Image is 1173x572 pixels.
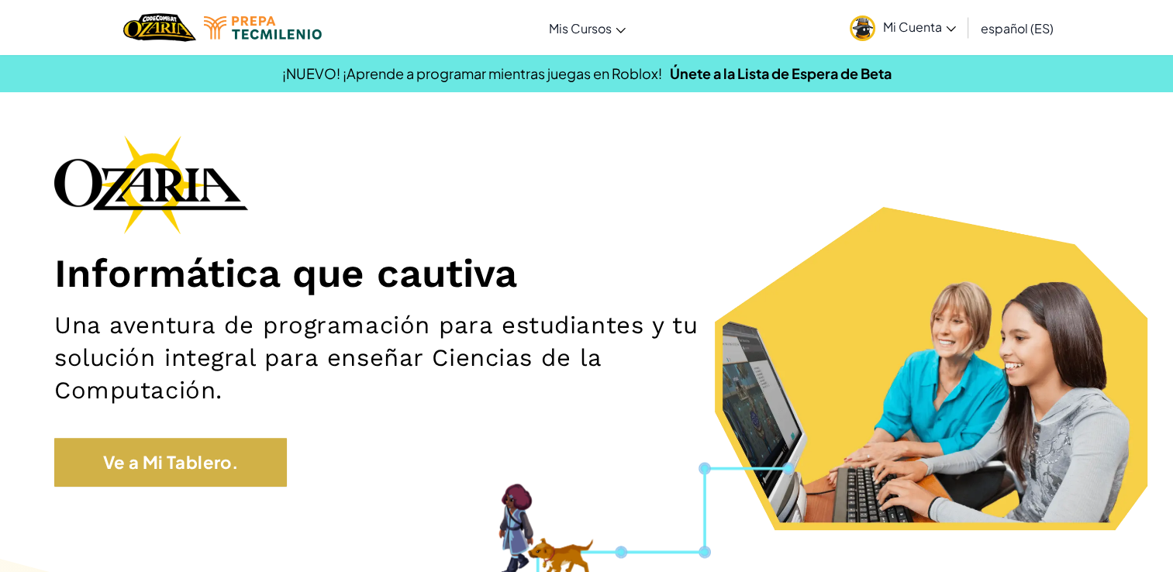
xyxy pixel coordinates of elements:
img: Ozaria branding logo [54,135,248,234]
span: Mis Cursos [549,20,612,36]
h1: Informática que cautiva [54,250,1119,298]
a: español (ES) [973,7,1061,49]
span: español (ES) [981,20,1054,36]
span: ¡NUEVO! ¡Aprende a programar mientras juegas en Roblox! [282,64,662,82]
a: Mis Cursos [541,7,633,49]
img: Home [123,12,195,43]
img: Tecmilenio logo [204,16,322,40]
a: Mi Cuenta [842,3,964,52]
span: Mi Cuenta [883,19,956,35]
img: avatar [850,16,875,41]
a: Ve a Mi Tablero. [54,438,287,487]
a: Ozaria by CodeCombat logo [123,12,195,43]
a: Únete a la Lista de Espera de Beta [670,64,892,82]
h2: Una aventura de programación para estudiantes y tu solución integral para enseñar Ciencias de la ... [54,309,768,407]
